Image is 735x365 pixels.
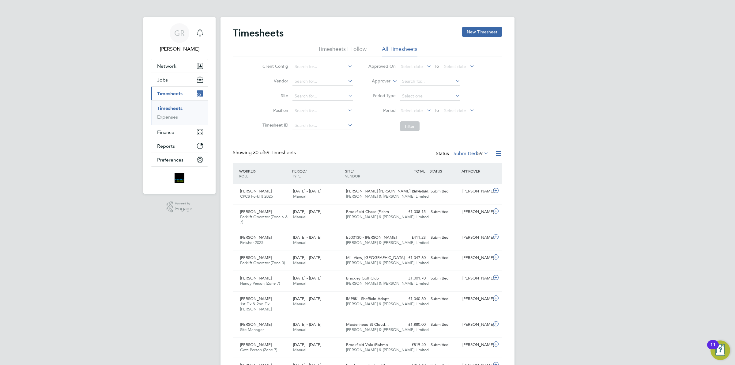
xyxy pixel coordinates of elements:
[460,320,492,330] div: [PERSON_NAME]
[151,153,208,166] button: Preferences
[261,122,288,128] label: Timesheet ID
[233,150,297,156] div: Showing
[240,260,285,265] span: Forklift Operator (Zone 3)
[240,194,273,199] span: CPCS Forklift 2025
[346,281,429,286] span: [PERSON_NAME] & [PERSON_NAME] Limited
[261,78,288,84] label: Vendor
[293,188,321,194] span: [DATE] - [DATE]
[414,169,425,173] span: TOTAL
[293,327,306,332] span: Manual
[151,139,208,153] button: Reports
[444,108,466,113] span: Select date
[460,273,492,283] div: [PERSON_NAME]
[396,233,428,243] div: £411.23
[346,301,429,306] span: [PERSON_NAME] & [PERSON_NAME] Limited
[346,342,392,347] span: Brookfield Vale (Fishmo…
[460,294,492,304] div: [PERSON_NAME]
[401,108,423,113] span: Select date
[352,169,354,173] span: /
[460,186,492,196] div: [PERSON_NAME]
[151,173,208,183] a: Go to home page
[292,107,353,115] input: Search for...
[292,77,353,86] input: Search for...
[293,209,321,214] span: [DATE] - [DATE]
[428,207,460,217] div: Submitted
[292,92,353,101] input: Search for...
[157,129,174,135] span: Finance
[240,209,272,214] span: [PERSON_NAME]
[293,301,306,306] span: Manual
[346,347,429,352] span: [PERSON_NAME] & [PERSON_NAME] Limited
[401,64,423,69] span: Select date
[460,253,492,263] div: [PERSON_NAME]
[400,92,460,101] input: Select one
[428,340,460,350] div: Submitted
[240,188,272,194] span: [PERSON_NAME]
[151,125,208,139] button: Finance
[433,106,441,114] span: To
[240,347,277,352] span: Gate Person (Zone 7)
[344,165,397,181] div: SITE
[253,150,264,156] span: 30 of
[293,260,306,265] span: Manual
[710,340,730,360] button: Open Resource Center, 11 new notifications
[240,296,272,301] span: [PERSON_NAME]
[293,240,306,245] span: Manual
[293,255,321,260] span: [DATE] - [DATE]
[239,173,248,178] span: ROLE
[346,296,393,301] span: IM98K - Sheffield Adapt…
[460,165,492,177] div: APPROVER
[240,240,263,245] span: Finisher 2025
[428,273,460,283] div: Submitted
[157,91,183,97] span: Timesheets
[460,340,492,350] div: [PERSON_NAME]
[346,322,389,327] span: Maidenhead St Cloud…
[151,23,208,53] a: GR[PERSON_NAME]
[368,93,396,98] label: Period Type
[444,64,466,69] span: Select date
[157,63,176,69] span: Network
[157,143,175,149] span: Reports
[346,214,429,219] span: [PERSON_NAME] & [PERSON_NAME] Limited
[233,27,284,39] h2: Timesheets
[454,150,489,157] label: Submitted
[240,276,272,281] span: [PERSON_NAME]
[175,173,184,183] img: bromak-logo-retina.png
[462,27,502,37] button: New Timesheet
[293,322,321,327] span: [DATE] - [DATE]
[157,105,183,111] a: Timesheets
[346,209,393,214] span: Brookfield Chase (Fishm…
[305,169,307,173] span: /
[396,320,428,330] div: £1,880.00
[428,165,460,177] div: STATUS
[293,194,306,199] span: Manual
[151,100,208,125] div: Timesheets
[293,276,321,281] span: [DATE] - [DATE]
[396,207,428,217] div: £1,038.15
[255,169,256,173] span: /
[238,165,291,181] div: WORKER
[157,114,178,120] a: Expenses
[240,214,288,225] span: Forklift Operator (Zone 6 & 7)
[240,327,264,332] span: Site Manager
[363,78,390,84] label: Approver
[346,188,432,194] span: [PERSON_NAME] [PERSON_NAME] Remedial…
[151,45,208,53] span: Gareth Richardson
[292,63,353,71] input: Search for...
[346,255,405,260] span: Mill View, [GEOGRAPHIC_DATA]
[346,194,429,199] span: [PERSON_NAME] & [PERSON_NAME] Limited
[346,235,397,240] span: E500130 - [PERSON_NAME]
[396,294,428,304] div: £1,040.80
[477,150,483,157] span: 59
[151,73,208,86] button: Jobs
[368,108,396,113] label: Period
[240,301,272,312] span: 1st Fix & 2nd Fix [PERSON_NAME]
[261,93,288,98] label: Site
[428,253,460,263] div: Submitted
[293,214,306,219] span: Manual
[433,62,441,70] span: To
[293,235,321,240] span: [DATE] - [DATE]
[151,59,208,73] button: Network
[400,121,420,131] button: Filter
[174,29,185,37] span: GR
